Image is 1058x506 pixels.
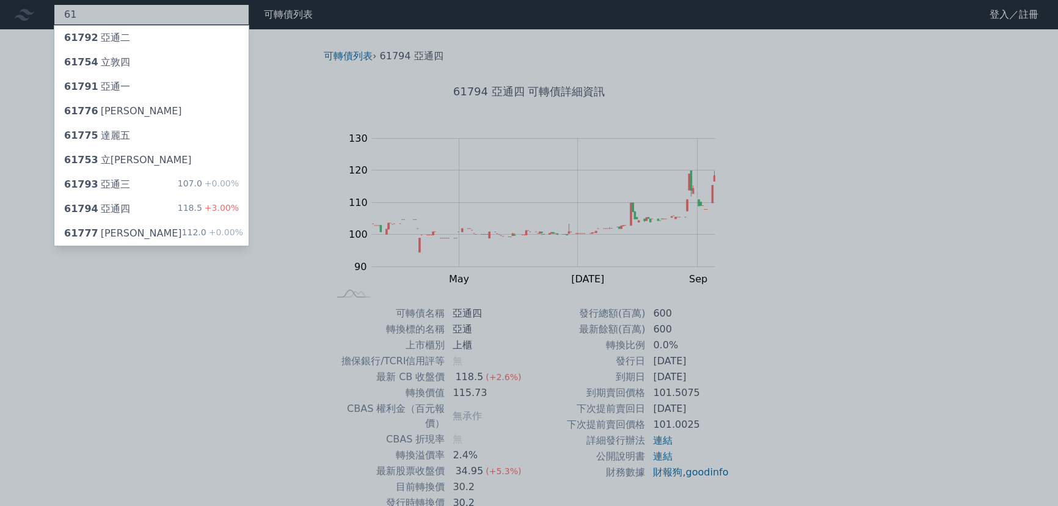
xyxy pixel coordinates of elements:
[64,178,98,190] span: 61793
[64,227,98,239] span: 61777
[182,226,243,241] div: 112.0
[64,79,130,94] div: 亞通一
[206,227,243,237] span: +0.00%
[64,32,98,43] span: 61792
[202,178,239,188] span: +0.00%
[54,197,249,221] a: 61794亞通四 118.5+3.00%
[202,203,239,213] span: +3.00%
[54,172,249,197] a: 61793亞通三 107.0+0.00%
[64,81,98,92] span: 61791
[54,50,249,75] a: 61754立敦四
[64,203,98,215] span: 61794
[178,177,239,192] div: 107.0
[54,99,249,123] a: 61776[PERSON_NAME]
[64,55,130,70] div: 立敦四
[64,153,192,167] div: 立[PERSON_NAME]
[54,123,249,148] a: 61775達麗五
[64,226,182,241] div: [PERSON_NAME]
[64,202,130,216] div: 亞通四
[64,177,130,192] div: 亞通三
[64,104,182,119] div: [PERSON_NAME]
[64,56,98,68] span: 61754
[64,154,98,166] span: 61753
[64,105,98,117] span: 61776
[64,31,130,45] div: 亞通二
[64,128,130,143] div: 達麗五
[54,221,249,246] a: 61777[PERSON_NAME] 112.0+0.00%
[64,130,98,141] span: 61775
[54,148,249,172] a: 61753立[PERSON_NAME]
[178,202,239,216] div: 118.5
[54,26,249,50] a: 61792亞通二
[54,75,249,99] a: 61791亞通一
